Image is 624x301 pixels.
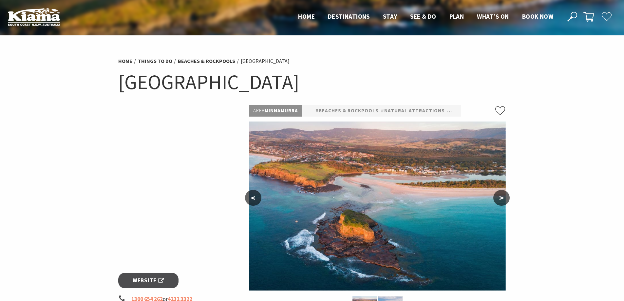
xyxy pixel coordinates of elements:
[8,8,60,26] img: Kiama Logo
[522,12,553,20] span: Book now
[253,107,265,114] span: Area
[118,273,179,288] a: Website
[383,12,397,20] span: Stay
[138,58,172,65] a: Things To Do
[178,58,235,65] a: Beaches & Rockpools
[493,190,510,206] button: >
[315,107,379,115] a: #Beaches & Rockpools
[298,12,315,20] span: Home
[118,69,506,95] h1: [GEOGRAPHIC_DATA]
[241,57,290,66] li: [GEOGRAPHIC_DATA]
[245,190,261,206] button: <
[477,12,509,20] span: What’s On
[381,107,445,115] a: #Natural Attractions
[118,58,132,65] a: Home
[292,11,560,22] nav: Main Menu
[449,12,464,20] span: Plan
[410,12,436,20] span: See & Do
[328,12,370,20] span: Destinations
[249,105,302,117] p: Minnamurra
[133,276,164,285] span: Website
[249,122,506,291] img: Mystics Beach & Rangoon Island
